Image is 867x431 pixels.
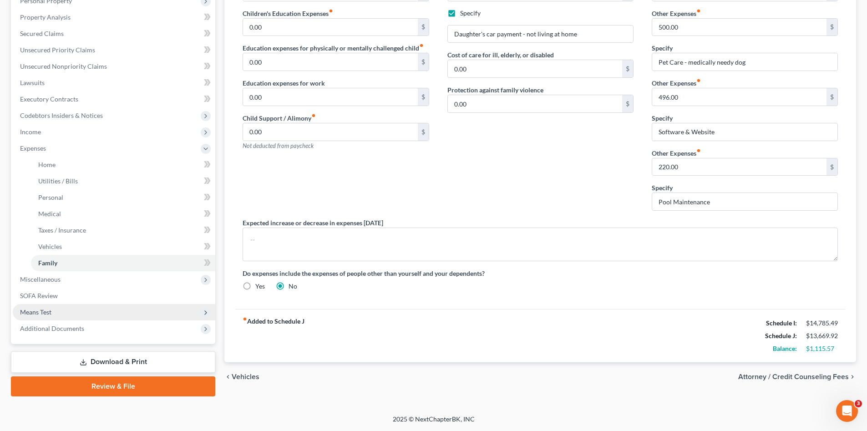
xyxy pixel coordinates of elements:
a: Secured Claims [13,25,215,42]
label: Children's Education Expenses [243,9,333,18]
a: Personal [31,189,215,206]
iframe: Intercom live chat [836,400,858,422]
label: Yes [255,282,265,291]
i: fiber_manual_record [696,9,701,13]
i: fiber_manual_record [329,9,333,13]
div: $ [418,19,429,36]
input: -- [243,123,417,141]
label: Other Expenses [652,78,701,88]
input: Specify... [652,123,837,141]
div: $ [418,53,429,71]
input: -- [652,158,826,176]
input: -- [652,88,826,106]
input: Specify... [652,53,837,71]
label: Education expenses for work [243,78,325,88]
label: Do expenses include the expenses of people other than yourself and your dependents? [243,269,838,278]
label: Other Expenses [652,148,701,158]
span: Miscellaneous [20,275,61,283]
a: Executory Contracts [13,91,215,107]
span: Secured Claims [20,30,64,37]
label: Cost of care for ill, elderly, or disabled [447,50,554,60]
span: Attorney / Credit Counseling Fees [738,373,849,380]
a: Taxes / Insurance [31,222,215,238]
label: Child Support / Alimony [243,113,316,123]
div: $ [622,95,633,112]
span: Vehicles [38,243,62,250]
a: Download & Print [11,351,215,373]
span: Utilities / Bills [38,177,78,185]
span: Additional Documents [20,325,84,332]
span: 3 [855,400,862,407]
label: Education expenses for physically or mentally challenged child [243,43,424,53]
input: Specify... [448,25,633,43]
span: Not deducted from paycheck [243,142,314,149]
input: -- [243,53,417,71]
input: -- [652,19,826,36]
div: $ [826,19,837,36]
input: -- [448,60,622,77]
span: SOFA Review [20,292,58,299]
label: Protection against family violence [447,85,543,95]
i: fiber_manual_record [243,317,247,321]
input: Specify... [652,193,837,210]
strong: Schedule J: [765,332,797,340]
strong: Schedule I: [766,319,797,327]
div: $ [418,123,429,141]
label: Specify [652,183,673,193]
i: fiber_manual_record [696,78,701,83]
a: Home [31,157,215,173]
div: $ [622,60,633,77]
a: Medical [31,206,215,222]
span: Family [38,259,57,267]
span: Executory Contracts [20,95,78,103]
span: Vehicles [232,373,259,380]
div: $ [826,88,837,106]
div: 2025 © NextChapterBK, INC [174,415,693,431]
a: Lawsuits [13,75,215,91]
div: $ [418,88,429,106]
input: -- [448,95,622,112]
span: Medical [38,210,61,218]
div: $13,669.92 [806,331,838,340]
span: Personal [38,193,63,201]
i: chevron_left [224,373,232,380]
i: chevron_right [849,373,856,380]
span: Lawsuits [20,79,45,86]
span: Codebtors Insiders & Notices [20,112,103,119]
span: Means Test [20,308,51,316]
a: Family [31,255,215,271]
label: Expected increase or decrease in expenses [DATE] [243,218,383,228]
label: Other Expenses [652,9,701,18]
span: Unsecured Nonpriority Claims [20,62,107,70]
label: Specify [652,43,673,53]
span: Unsecured Priority Claims [20,46,95,54]
div: $1,115.57 [806,344,838,353]
input: -- [243,19,417,36]
label: Specify [460,9,481,18]
i: fiber_manual_record [419,43,424,48]
button: chevron_left Vehicles [224,373,259,380]
a: Vehicles [31,238,215,255]
label: Specify [652,113,673,123]
div: $14,785.49 [806,319,838,328]
strong: Added to Schedule J [243,317,304,355]
strong: Balance: [773,345,797,352]
i: fiber_manual_record [311,113,316,118]
a: Property Analysis [13,9,215,25]
span: Home [38,161,56,168]
i: fiber_manual_record [696,148,701,153]
a: Unsecured Priority Claims [13,42,215,58]
label: No [289,282,297,291]
span: Taxes / Insurance [38,226,86,234]
a: Unsecured Nonpriority Claims [13,58,215,75]
a: SOFA Review [13,288,215,304]
button: Attorney / Credit Counseling Fees chevron_right [738,373,856,380]
a: Review & File [11,376,215,396]
a: Utilities / Bills [31,173,215,189]
span: Expenses [20,144,46,152]
div: $ [826,158,837,176]
span: Property Analysis [20,13,71,21]
span: Income [20,128,41,136]
input: -- [243,88,417,106]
